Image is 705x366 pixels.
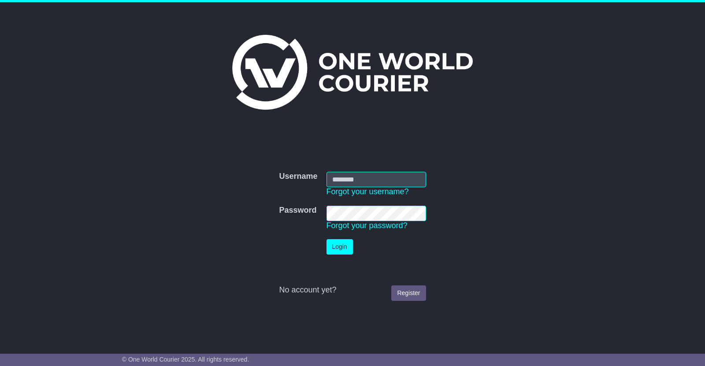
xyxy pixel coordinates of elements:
[279,206,316,215] label: Password
[391,285,426,301] a: Register
[122,356,249,363] span: © One World Courier 2025. All rights reserved.
[327,239,353,255] button: Login
[232,35,473,110] img: One World
[327,221,408,230] a: Forgot your password?
[327,187,409,196] a: Forgot your username?
[279,285,426,295] div: No account yet?
[279,172,317,181] label: Username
